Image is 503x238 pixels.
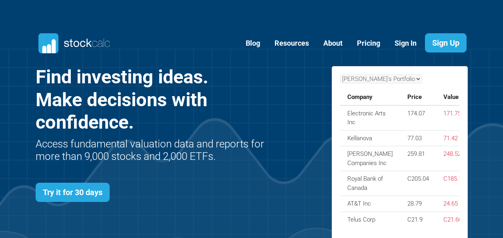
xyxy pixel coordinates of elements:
td: C21.9 [400,212,436,227]
th: Company [340,89,400,105]
td: 259.81 [400,146,436,171]
td: Royal Bank of Canada [340,171,400,196]
td: Kellanova [340,130,400,146]
td: Telus Corp [340,212,400,227]
td: 28.79 [400,196,436,212]
td: 24.65 [436,196,472,212]
td: [PERSON_NAME] Companies Inc [340,146,400,171]
a: Pricing [351,34,386,53]
a: Sign Up [425,33,467,52]
h2: Access fundamental valuation data and reports for more than 9,000 stocks and 2,000 ETFs. [36,138,283,163]
td: C205.04 [400,171,436,196]
a: About [317,34,349,53]
td: C21.60 [436,212,472,227]
td: 248.52 [436,146,472,171]
td: 77.03 [400,130,436,146]
th: Value [436,89,472,105]
td: 71.42 [436,130,472,146]
a: Sign In [389,34,423,53]
td: 171.75 [436,105,472,131]
td: C185.13 [436,171,472,196]
h1: Find investing ideas. Make decisions with confidence. [36,66,283,133]
a: Try it for 30 days [36,183,110,202]
a: Resources [269,34,315,53]
td: Electronic Arts Inc [340,105,400,131]
td: 174.07 [400,105,436,131]
td: AT&T Inc [340,196,400,212]
th: Price [400,89,436,105]
a: Blog [240,34,266,53]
